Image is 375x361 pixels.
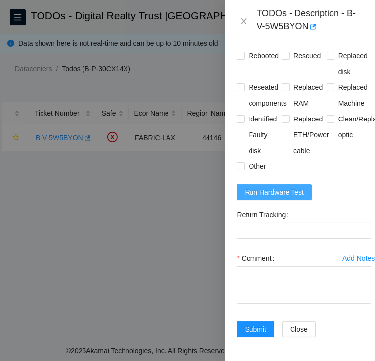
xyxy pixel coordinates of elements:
[256,8,363,35] div: TODOs - Description - B-V-5W5BYON
[334,80,372,111] span: Replaced Machine
[334,48,372,80] span: Replaced disk
[237,223,371,239] input: Return Tracking
[237,184,312,200] button: Run Hardware Test
[282,321,316,337] button: Close
[237,321,274,337] button: Submit
[290,324,308,335] span: Close
[245,159,270,174] span: Other
[245,48,283,64] span: Rebooted
[290,48,325,64] span: Rescued
[342,255,375,262] div: Add Notes
[290,111,333,159] span: Replaced ETH/Power cable
[237,266,371,304] textarea: Comment
[240,17,248,25] span: close
[342,250,375,266] button: Add Notes
[245,187,304,198] span: Run Hardware Test
[237,17,250,26] button: Close
[290,80,327,111] span: Replaced RAM
[237,250,278,266] label: Comment
[245,111,282,159] span: Identified Faulty disk
[237,207,292,223] label: Return Tracking
[245,80,290,111] span: Reseated components
[245,324,266,335] span: Submit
